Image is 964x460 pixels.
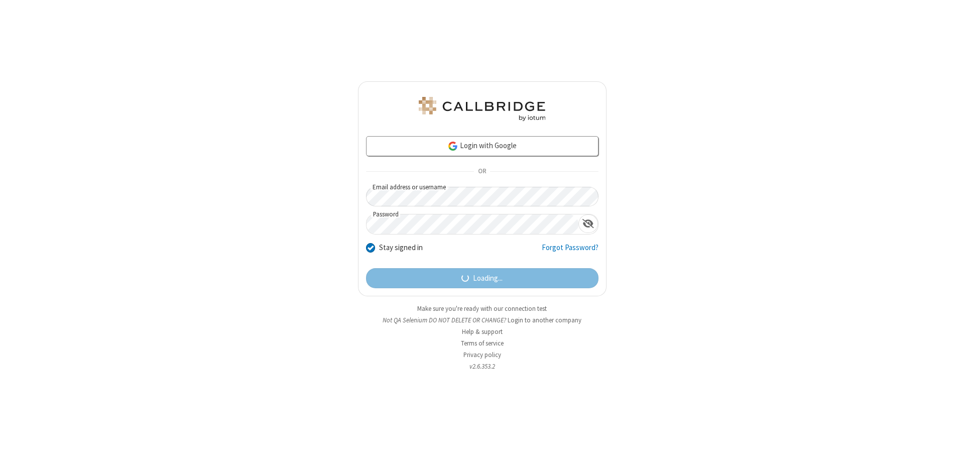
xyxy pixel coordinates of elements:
a: Terms of service [461,339,504,348]
button: Login to another company [508,315,581,325]
input: Password [367,214,578,234]
img: google-icon.png [447,141,458,152]
div: Show password [578,214,598,233]
input: Email address or username [366,187,598,206]
a: Forgot Password? [542,242,598,261]
span: OR [474,165,490,179]
a: Login with Google [366,136,598,156]
img: QA Selenium DO NOT DELETE OR CHANGE [417,97,547,121]
li: v2.6.353.2 [358,362,607,371]
a: Privacy policy [463,351,501,359]
li: Not QA Selenium DO NOT DELETE OR CHANGE? [358,315,607,325]
label: Stay signed in [379,242,423,254]
a: Help & support [462,327,503,336]
a: Make sure you're ready with our connection test [417,304,547,313]
span: Loading... [473,273,503,284]
button: Loading... [366,268,598,288]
